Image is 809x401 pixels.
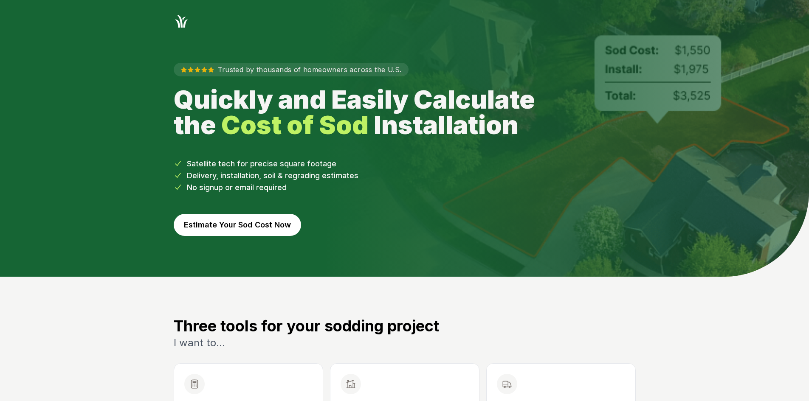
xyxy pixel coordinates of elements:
[221,109,369,140] strong: Cost of Sod
[174,63,409,76] p: Trusted by thousands of homeowners across the U.S.
[174,170,636,182] li: Delivery, installation, soil & regrading
[174,182,636,193] li: No signup or email required
[174,317,636,334] h3: Three tools for your sodding project
[174,336,636,350] p: I want to...
[322,171,358,180] span: estimates
[174,214,301,236] button: Estimate Your Sod Cost Now
[174,158,636,170] li: Satellite tech for precise square footage
[174,87,554,137] h1: Quickly and Easily Calculate the Installation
